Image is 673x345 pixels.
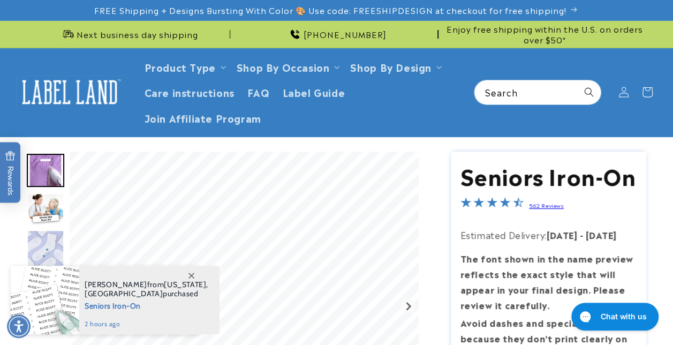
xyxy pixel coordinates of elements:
img: Iron on name label being ironed to shirt [27,154,64,187]
span: 4.4-star overall rating [460,198,524,211]
strong: The font shown in the name preview reflects the exact style that will appear in your final design... [460,252,633,311]
button: Search [577,80,601,104]
a: Product Type [145,59,216,74]
summary: Shop By Design [344,54,445,79]
strong: [DATE] [547,228,578,241]
iframe: Gorgias live chat messenger [566,299,662,334]
strong: - [580,228,584,241]
p: Estimated Delivery: [460,227,637,243]
span: Care instructions [145,86,235,98]
span: [GEOGRAPHIC_DATA] [85,289,163,298]
div: Go to slide 3 [27,230,64,267]
a: Label Guide [276,79,352,104]
a: Join Affiliate Program [138,105,268,130]
a: Shop By Design [350,59,431,74]
div: Announcement [443,21,646,47]
span: FREE Shipping + Designs Bursting With Color 🎨 Use code: FREESHIPDESIGN at checkout for free shipp... [94,5,566,16]
span: [PERSON_NAME] [85,280,147,289]
a: Label Land [12,71,127,112]
img: Label Land [16,76,123,109]
button: Next slide [401,299,415,313]
summary: Product Type [138,54,230,79]
a: Care instructions [138,79,241,104]
div: Announcement [27,21,230,47]
span: Shop By Occasion [237,61,330,73]
span: FAQ [247,86,270,98]
div: Go to slide 1 [27,152,64,189]
span: Enjoy free shipping within the U.S. on orders over $50* [443,24,646,44]
span: Label Guide [283,86,345,98]
div: Announcement [235,21,438,47]
img: Nurse with an elderly woman and an iron on label [27,193,64,226]
a: 562 Reviews [529,201,564,209]
div: Accessibility Menu [7,314,31,338]
span: Rewards [5,151,16,196]
span: Join Affiliate Program [145,111,261,124]
span: [PHONE_NUMBER] [304,29,387,40]
img: Nursing Home Iron-On - Label Land [27,230,64,267]
a: FAQ [241,79,276,104]
div: Go to slide 2 [27,191,64,228]
strong: [DATE] [586,228,617,241]
span: [US_STATE] [164,280,206,289]
summary: Shop By Occasion [230,54,344,79]
span: from , purchased [85,280,208,298]
span: Next business day shipping [77,29,198,40]
h1: Seniors Iron-On [460,161,637,189]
